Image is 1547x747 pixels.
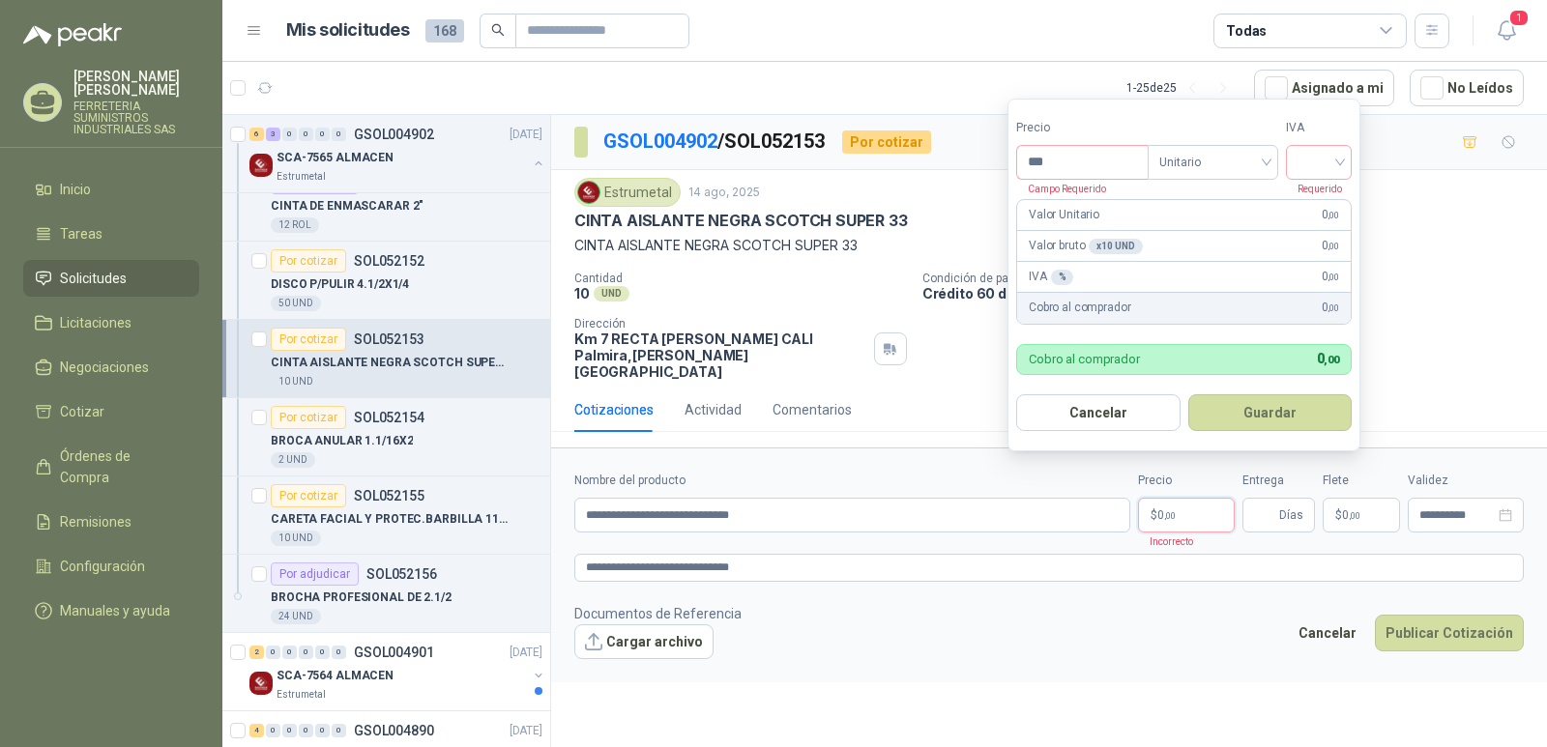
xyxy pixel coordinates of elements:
[271,275,409,294] p: DISCO P/PULIR 4.1/2X1/4
[60,223,102,244] span: Tareas
[1328,303,1339,314] span: ,00
[1029,300,1130,318] p: Cobro al comprador
[1279,499,1303,532] span: Días
[1016,119,1148,137] label: Precio
[1323,498,1400,532] p: $ 0,00
[1138,532,1193,550] p: Incorrecto
[1016,394,1181,431] button: Cancelar
[1489,14,1524,48] button: 1
[574,624,714,659] button: Cargar archivo
[574,178,681,207] div: Estrumetal
[282,128,297,141] div: 0
[574,330,866,380] p: Km 7 RECTA [PERSON_NAME] CALI Palmira , [PERSON_NAME][GEOGRAPHIC_DATA]
[1335,509,1342,521] span: $
[271,197,423,215] p: CINTA DE ENMASCARAR 2"
[574,235,1524,256] p: CINTA AISLANTE NEGRA SCOTCH SUPER 33
[354,646,434,659] p: GSOL004901
[354,724,434,737] p: GSOL004890
[23,215,199,252] a: Tareas
[1159,148,1267,177] span: Unitario
[315,128,330,141] div: 0
[23,438,199,496] a: Órdenes de Compra
[1016,180,1106,197] p: Campo Requerido
[23,548,199,585] a: Configuración
[1349,510,1360,521] span: ,00
[1328,210,1339,220] span: ,00
[249,641,546,703] a: 2 0 0 0 0 0 GSOL004901[DATE] Company LogoSCA-7564 ALMACENEstrumetal
[249,672,273,695] img: Company Logo
[299,724,313,737] div: 0
[222,476,550,555] a: Por cotizarSOL052155CARETA FACIAL Y PROTEC.BARBILLA 1188176210 UND
[249,724,264,737] div: 4
[282,646,297,659] div: 0
[688,184,760,202] p: 14 ago, 2025
[574,472,1130,490] label: Nombre del producto
[23,260,199,297] a: Solicitudes
[23,23,122,46] img: Logo peakr
[491,23,505,37] span: search
[271,406,346,429] div: Por cotizar
[1324,354,1339,366] span: ,00
[1164,510,1176,521] span: ,00
[222,242,550,320] a: Por cotizarSOL052152DISCO P/PULIR 4.1/2X1/450 UND
[299,646,313,659] div: 0
[332,646,346,659] div: 0
[271,217,319,233] div: 12 ROL
[1342,509,1360,521] span: 0
[249,154,273,177] img: Company Logo
[1288,615,1367,651] button: Cancelar
[1138,472,1235,490] label: Precio
[271,510,511,529] p: CARETA FACIAL Y PROTEC.BARBILLA 11881762
[1322,206,1339,224] span: 0
[1226,20,1267,42] div: Todas
[1410,70,1524,106] button: No Leídos
[249,128,264,141] div: 6
[271,432,413,450] p: BROCA ANULAR 1.1/16X2
[23,393,199,430] a: Cotizar
[1051,270,1074,285] div: %
[1408,472,1524,490] label: Validez
[73,70,199,97] p: [PERSON_NAME] [PERSON_NAME]
[578,182,599,203] img: Company Logo
[1328,241,1339,251] span: ,00
[510,126,542,144] p: [DATE]
[60,401,104,422] span: Cotizar
[277,667,394,685] p: SCA-7564 ALMACEN
[222,555,550,633] a: Por adjudicarSOL052156BROCHA PROFESIONAL DE 2.1/224 UND
[277,149,394,167] p: SCA-7565 ALMACEN
[510,722,542,740] p: [DATE]
[574,603,742,624] p: Documentos de Referencia
[249,123,546,185] a: 6 3 0 0 0 0 GSOL004902[DATE] Company LogoSCA-7565 ALMACENEstrumetal
[354,128,434,141] p: GSOL004902
[1375,615,1524,651] button: Publicar Cotización
[1323,472,1400,490] label: Flete
[222,320,550,398] a: Por cotizarSOL052153CINTA AISLANTE NEGRA SCOTCH SUPER 3310 UND
[266,128,280,141] div: 3
[60,445,181,488] span: Órdenes de Compra
[1029,237,1143,255] p: Valor bruto
[277,687,326,703] p: Estrumetal
[510,644,542,662] p: [DATE]
[60,556,145,577] span: Configuración
[271,609,321,624] div: 24 UND
[354,411,424,424] p: SOL052154
[574,317,866,330] p: Dirección
[271,484,346,507] div: Por cotizar
[354,254,424,268] p: SOL052152
[332,128,346,141] div: 0
[1286,180,1342,197] p: Requerido
[922,272,1539,285] p: Condición de pago
[603,129,717,153] a: GSOL004902
[1317,351,1339,366] span: 0
[603,127,827,157] p: / SOL052153
[271,374,321,389] div: 10 UND
[60,268,127,289] span: Solicitudes
[277,169,326,185] p: Estrumetal
[222,398,550,476] a: Por cotizarSOL052154BROCA ANULAR 1.1/16X22 UND
[271,296,321,311] div: 50 UND
[354,332,424,346] p: SOL052153
[1242,472,1315,490] label: Entrega
[1322,268,1339,286] span: 0
[1029,268,1073,286] p: IVA
[332,724,346,737] div: 0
